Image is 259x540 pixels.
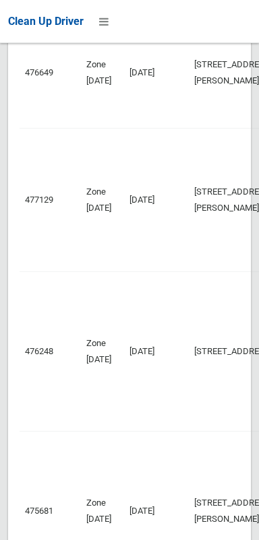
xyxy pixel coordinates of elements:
td: [DATE] [124,18,189,129]
td: Zone [DATE] [81,129,124,272]
span: Clean Up Driver [8,15,84,28]
td: 477129 [20,129,81,272]
td: 476649 [20,18,81,129]
td: [DATE] [124,129,189,272]
td: Zone [DATE] [81,272,124,432]
td: Zone [DATE] [81,18,124,129]
td: [DATE] [124,272,189,432]
td: 476248 [20,272,81,432]
a: Clean Up Driver [8,11,84,32]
